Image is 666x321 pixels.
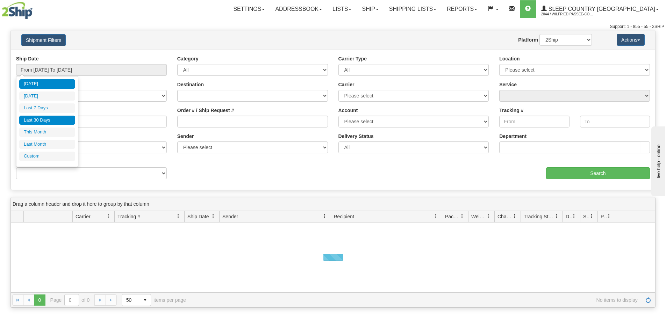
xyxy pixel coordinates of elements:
[338,81,355,88] label: Carrier
[430,210,442,222] a: Recipient filter column settings
[384,0,442,18] a: Shipping lists
[445,213,460,220] span: Packages
[586,210,597,222] a: Shipment Issues filter column settings
[177,81,204,88] label: Destination
[499,81,517,88] label: Service
[650,125,665,196] iframe: chat widget
[19,116,75,125] li: Last 30 Days
[126,297,135,304] span: 50
[177,55,199,62] label: Category
[19,103,75,113] li: Last 7 Days
[509,210,521,222] a: Charge filter column settings
[222,213,238,220] span: Sender
[207,210,219,222] a: Ship Date filter column settings
[442,0,482,18] a: Reports
[338,55,367,62] label: Carrier Type
[617,34,645,46] button: Actions
[117,213,140,220] span: Tracking #
[16,55,39,62] label: Ship Date
[19,152,75,161] li: Custom
[482,210,494,222] a: Weight filter column settings
[580,116,650,127] input: To
[536,0,664,18] a: Sleep Country [GEOGRAPHIC_DATA] 2044 / Wilfried.Passee-Coutrin
[172,210,184,222] a: Tracking # filter column settings
[499,55,520,62] label: Location
[471,213,486,220] span: Weight
[187,213,209,220] span: Ship Date
[541,11,594,18] span: 2044 / Wilfried.Passee-Coutrin
[102,210,114,222] a: Carrier filter column settings
[11,197,655,211] div: grid grouping header
[21,34,66,46] button: Shipment Filters
[334,213,354,220] span: Recipient
[19,127,75,137] li: This Month
[357,0,384,18] a: Ship
[122,294,151,306] span: Page sizes drop down
[456,210,468,222] a: Packages filter column settings
[568,210,580,222] a: Delivery Status filter column settings
[34,294,45,306] span: Page 0
[270,0,327,18] a: Addressbook
[122,294,186,306] span: items per page
[643,294,654,306] a: Refresh
[19,79,75,89] li: [DATE]
[139,294,151,306] span: select
[177,107,234,114] label: Order # / Ship Request #
[2,2,33,19] img: logo2044.jpg
[583,213,589,220] span: Shipment Issues
[76,213,91,220] span: Carrier
[601,213,607,220] span: Pickup Status
[547,6,655,12] span: Sleep Country [GEOGRAPHIC_DATA]
[338,107,358,114] label: Account
[499,133,527,140] label: Department
[518,36,538,43] label: Platform
[228,0,270,18] a: Settings
[551,210,563,222] a: Tracking Status filter column settings
[524,213,554,220] span: Tracking Status
[19,92,75,101] li: [DATE]
[546,167,650,179] input: Search
[499,107,523,114] label: Tracking #
[497,213,512,220] span: Charge
[196,297,638,303] span: No items to display
[499,116,569,127] input: From
[327,0,357,18] a: Lists
[338,133,374,140] label: Delivery Status
[5,6,65,11] div: live help - online
[566,213,572,220] span: Delivery Status
[603,210,615,222] a: Pickup Status filter column settings
[50,294,90,306] span: Page of 0
[177,133,194,140] label: Sender
[2,24,664,30] div: Support: 1 - 855 - 55 - 2SHIP
[319,210,331,222] a: Sender filter column settings
[19,140,75,149] li: Last Month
